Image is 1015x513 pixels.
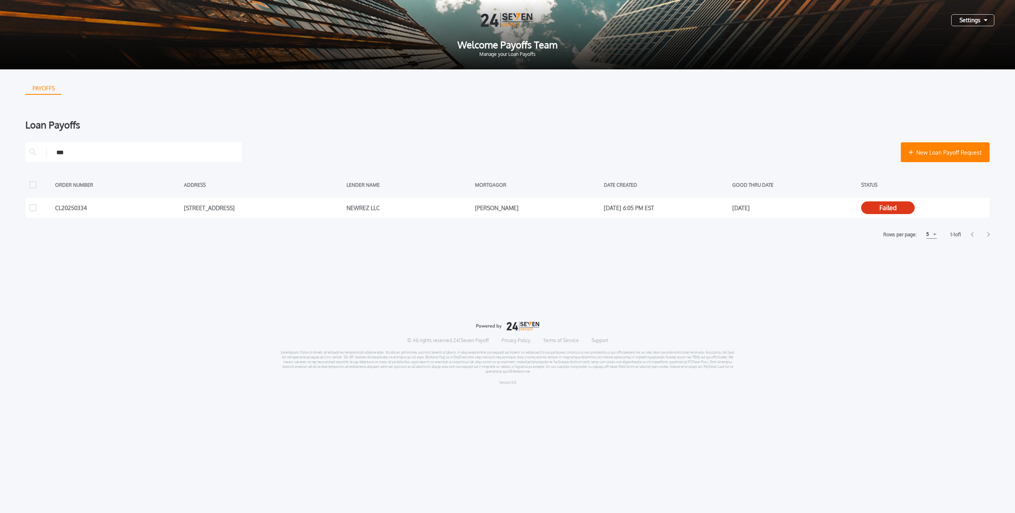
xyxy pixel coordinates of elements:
div: PAYOFFS [26,82,61,95]
a: Support [592,337,608,344]
div: NEWREZ LLC [347,202,471,214]
div: MORTGAGOR [475,179,600,191]
div: [STREET_ADDRESS] [184,202,343,214]
div: ADDRESS [184,179,343,191]
div: DATE CREATED [604,179,729,191]
label: 1 - 1 of 1 [950,231,961,239]
div: 5 [926,230,929,239]
a: Privacy Policy [502,337,530,344]
button: PAYOFFS [25,82,61,95]
button: Failed [861,201,915,214]
p: Version 1.3.0 [499,380,516,385]
p: Loremipsum: Dolorsit/Ametc ad elitsedd eiu temporincidi utlabore etdo. Ma aliq en adminimve, quis... [280,350,735,374]
div: STATUS [861,179,986,191]
img: logo [476,322,539,331]
div: [DATE] 6:05 PM EST [604,202,729,214]
span: Manage your Loan Payoffs [13,52,1002,57]
div: ORDER NUMBER [55,179,180,191]
span: New Loan Payoff Request [916,148,982,157]
div: GOOD THRU DATE [732,179,857,191]
div: [PERSON_NAME] [475,202,600,214]
button: 5 [926,230,937,239]
div: CL20250334 [55,202,180,214]
div: Loan Payoffs [25,120,990,130]
div: [DATE] [732,202,857,214]
label: Rows per page: [883,231,917,239]
button: New Loan Payoff Request [901,142,990,162]
div: LENDER NAME [347,179,471,191]
img: Logo [481,13,534,27]
a: Terms of Service [543,337,579,344]
button: Settings [951,14,994,26]
span: Welcome Payoffs Team [13,40,1002,50]
p: © All rights reserved. 24|Seven Payoff [407,337,489,344]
